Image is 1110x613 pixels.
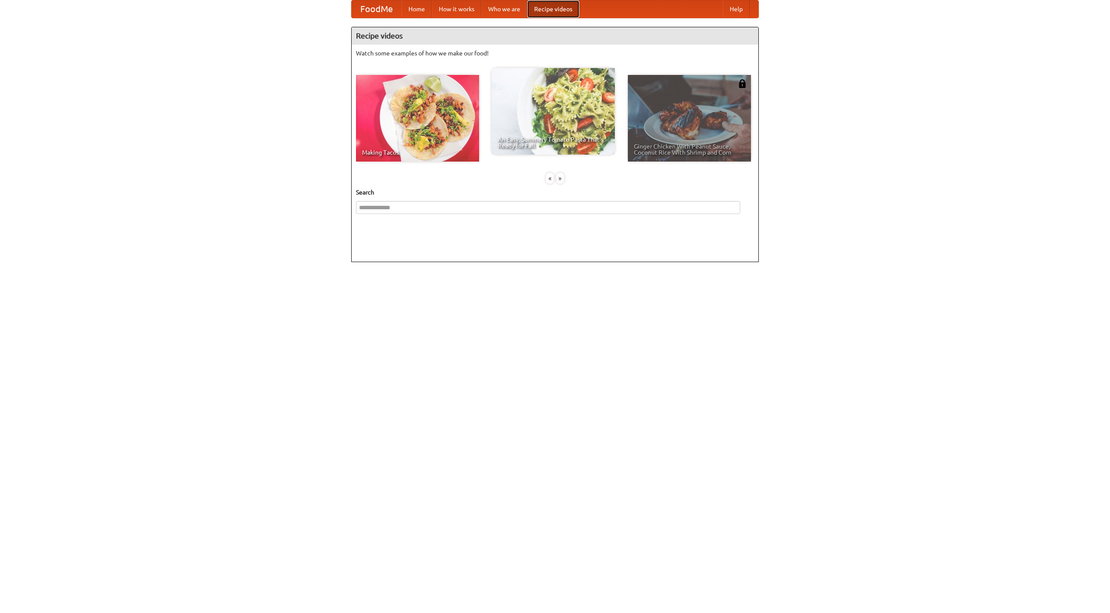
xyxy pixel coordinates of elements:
p: Watch some examples of how we make our food! [356,49,754,58]
img: 483408.png [738,79,747,88]
a: Home [402,0,432,18]
a: An Easy, Summery Tomato Pasta That's Ready for Fall [492,68,615,155]
a: Making Tacos [356,75,479,162]
a: Who we are [481,0,527,18]
span: An Easy, Summery Tomato Pasta That's Ready for Fall [498,136,609,149]
span: Making Tacos [362,149,473,156]
a: Recipe videos [527,0,579,18]
h5: Search [356,188,754,197]
div: « [546,173,554,184]
h4: Recipe videos [352,27,758,45]
a: Help [723,0,750,18]
a: How it works [432,0,481,18]
a: FoodMe [352,0,402,18]
div: » [556,173,564,184]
